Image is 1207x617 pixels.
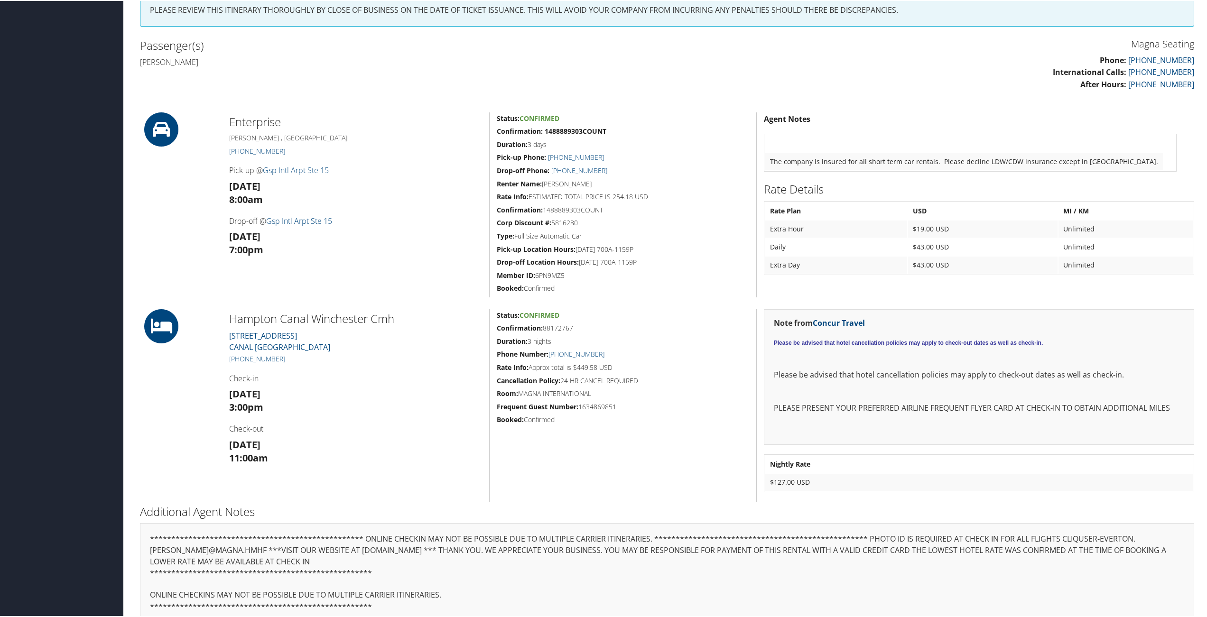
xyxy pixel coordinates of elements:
h5: [DATE] 700A-1159P [497,244,749,253]
strong: Booked: [497,283,524,292]
td: $43.00 USD [908,256,1058,273]
a: [PHONE_NUMBER] [1128,66,1194,76]
h3: Magna Seating [674,37,1194,50]
strong: International Calls: [1053,66,1126,76]
td: Extra Day [765,256,907,273]
strong: Note from [774,317,865,327]
strong: Phone Number: [497,349,548,358]
th: USD [908,202,1058,219]
h5: Confirmed [497,283,749,292]
h2: Enterprise [229,113,482,129]
h5: ESTIMATED TOTAL PRICE IS 254.18 USD [497,191,749,201]
h5: 1634869851 [497,401,749,411]
td: Unlimited [1058,220,1193,237]
h5: MAGNA INTERNATIONAL [497,388,749,397]
strong: Phone: [1100,54,1126,64]
strong: Cancellation Policy: [497,375,560,384]
a: Gsp Intl Arpt Ste 15 [263,164,329,175]
th: Rate Plan [765,202,907,219]
strong: Rate Info: [497,362,529,371]
strong: Booked: [497,414,524,423]
h5: [PERSON_NAME] , [GEOGRAPHIC_DATA] [229,132,482,142]
strong: 8:00am [229,192,263,205]
strong: Agent Notes [764,113,810,123]
strong: After Hours: [1080,78,1126,89]
h5: 24 HR CANCEL REQUIRED [497,375,749,385]
strong: [DATE] [229,179,260,192]
span: Confirmed [520,310,559,319]
strong: Member ID: [497,270,535,279]
h5: 5816280 [497,217,749,227]
a: [PHONE_NUMBER] [548,152,604,161]
h4: Drop-off @ [229,215,482,225]
h4: [PERSON_NAME] [140,56,660,66]
a: [PHONE_NUMBER] [548,349,604,358]
a: [PHONE_NUMBER] [229,353,285,362]
h5: 3 days [497,139,749,148]
h5: [PERSON_NAME] [497,178,749,188]
strong: Pick-up Location Hours: [497,244,576,253]
strong: 11:00am [229,451,268,463]
p: PLEASE PRESENT YOUR PREFERRED AIRLINE FREQUENT FLYER CARD AT CHECK-IN TO OBTAIN ADDITIONAL MILES [774,401,1184,414]
h4: Pick-up @ [229,164,482,175]
strong: 3:00pm [229,400,263,413]
strong: Confirmation: [497,204,543,213]
strong: Room: [497,388,518,397]
td: Extra Hour [765,220,907,237]
strong: Rate Info: [497,191,529,200]
strong: Confirmation: [497,322,543,332]
p: PLEASE REVIEW THIS ITINERARY THOROUGHLY BY CLOSE OF BUSINESS ON THE DATE OF TICKET ISSUANCE. THIS... [150,3,1184,16]
h5: Approx total is $449.58 USD [497,362,749,371]
h2: Passenger(s) [140,37,660,53]
h5: 1488889303COUNT [497,204,749,214]
h2: Rate Details [764,180,1194,196]
strong: Drop-off Location Hours: [497,257,579,266]
td: $43.00 USD [908,238,1058,255]
a: [PHONE_NUMBER] [229,146,285,155]
strong: Frequent Guest Number: [497,401,578,410]
a: [STREET_ADDRESS]CANAL [GEOGRAPHIC_DATA] [229,330,330,351]
strong: Status: [497,310,520,319]
span: Please be advised that hotel cancellation policies may apply to check-out dates as well as check-in. [774,339,1043,345]
h5: 3 nights [497,336,749,345]
th: MI / KM [1058,202,1193,219]
h5: 88172767 [497,322,749,332]
strong: Pick-up Phone: [497,152,546,161]
td: $127.00 USD [765,473,1193,490]
strong: Status: [497,113,520,122]
strong: Confirmation: 1488889303COUNT [497,126,606,135]
p: The company is insured for all short term car rentals. Please decline LDW/CDW insurance except in... [770,157,1158,165]
strong: [DATE] [229,387,260,399]
td: $19.00 USD [908,220,1058,237]
strong: [DATE] [229,437,260,450]
h5: 6PN9MZ5 [497,270,749,279]
h5: Confirmed [497,414,749,424]
h5: [DATE] 700A-1159P [497,257,749,266]
a: [PHONE_NUMBER] [551,165,607,174]
strong: Duration: [497,336,528,345]
strong: Renter Name: [497,178,542,187]
h2: Hampton Canal Winchester Cmh [229,310,482,326]
a: Gsp Intl Arpt Ste 15 [266,215,332,225]
h5: Full Size Automatic Car [497,230,749,240]
h4: Check-out [229,423,482,433]
a: Concur Travel [813,317,865,327]
td: Unlimited [1058,238,1193,255]
strong: Type: [497,230,514,239]
th: Nightly Rate [765,455,1193,472]
span: Confirmed [520,113,559,122]
a: [PHONE_NUMBER] [1128,78,1194,89]
td: Unlimited [1058,256,1193,273]
h4: Check-in [229,372,482,383]
td: Daily [765,238,907,255]
h2: Additional Agent Notes [140,503,1194,519]
strong: 7:00pm [229,242,263,255]
strong: Corp Discount #: [497,217,551,226]
strong: Duration: [497,139,528,148]
strong: [DATE] [229,229,260,242]
a: [PHONE_NUMBER] [1128,54,1194,64]
strong: Drop-off Phone: [497,165,549,174]
p: Please be advised that hotel cancellation policies may apply to check-out dates as well as check-in. [774,368,1184,380]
